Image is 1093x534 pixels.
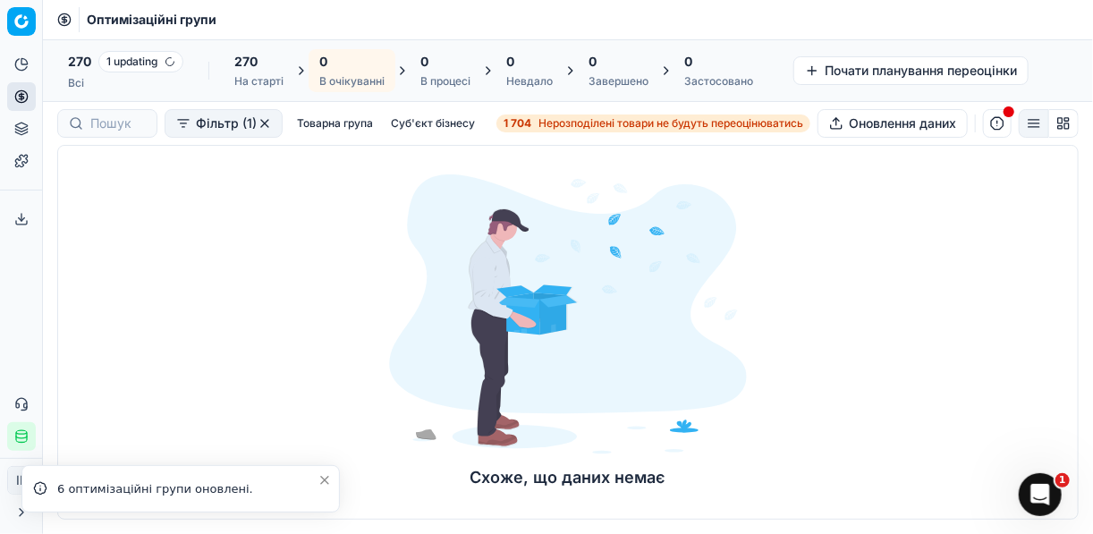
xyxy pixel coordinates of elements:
span: 270 [68,53,91,71]
span: Оптимізаційні групи [87,11,216,29]
input: Пошук [90,114,146,132]
div: Невдало [506,74,553,89]
div: В процесі [420,74,470,89]
div: Схоже, що даних немає [389,465,747,490]
strong: 1 704 [504,116,531,131]
nav: breadcrumb [87,11,216,29]
span: 0 [420,53,428,71]
button: Почати планування переоцінки [793,56,1029,85]
span: 0 [319,53,327,71]
div: Застосовано [684,74,753,89]
iframe: Intercom live chat [1019,473,1062,516]
span: 0 [589,53,597,71]
span: 270 [234,53,258,71]
button: Товарна група [290,113,380,134]
span: 1 [1055,473,1070,487]
a: 1 704Нерозподілені товари не будуть переоцінюватись [496,114,810,132]
span: Нерозподілені товари не будуть переоцінюватись [538,116,803,131]
div: На старті [234,74,284,89]
div: Завершено [589,74,648,89]
div: 6 оптимізаційні групи оновлені. [57,480,318,498]
span: 0 [684,53,692,71]
button: Close toast [314,470,335,491]
button: IL [7,466,36,495]
span: IL [8,467,35,494]
span: 0 [506,53,514,71]
div: Всі [68,76,183,90]
button: Фільтр (1) [165,109,283,138]
span: 1 updating [98,51,183,72]
button: Суб'єкт бізнесу [384,113,482,134]
button: Оновлення даних [818,109,968,138]
div: В очікуванні [319,74,385,89]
